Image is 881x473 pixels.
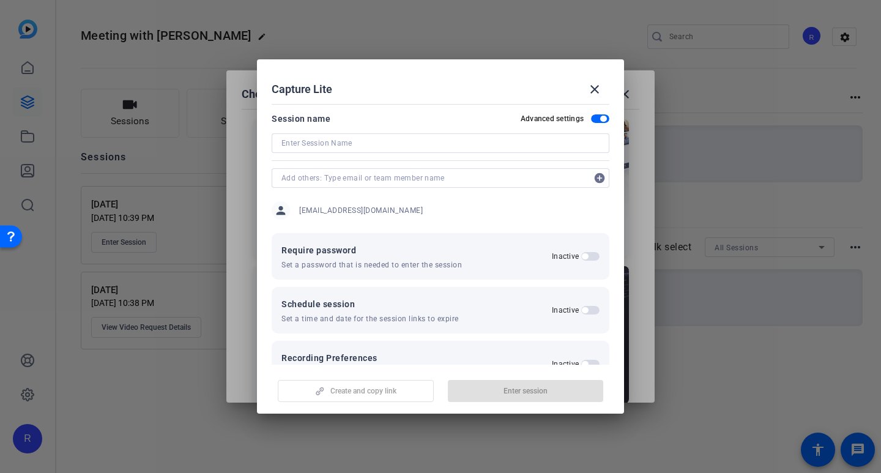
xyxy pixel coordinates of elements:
[281,136,600,151] input: Enter Session Name
[299,206,423,215] span: [EMAIL_ADDRESS][DOMAIN_NAME]
[272,111,330,126] div: Session name
[281,351,405,365] span: Recording Preferences
[281,171,587,185] input: Add others: Type email or team member name
[552,305,579,315] h2: Inactive
[281,314,459,324] span: Set a time and date for the session links to expire
[281,243,462,258] span: Require password
[587,82,602,97] mat-icon: close
[552,359,579,369] h2: Inactive
[281,260,462,270] span: Set a password that is needed to enter the session
[521,114,584,124] h2: Advanced settings
[272,201,290,220] mat-icon: person
[552,251,579,261] h2: Inactive
[281,297,459,311] span: Schedule session
[590,168,609,188] mat-icon: add_circle
[272,75,609,104] div: Capture Lite
[590,168,609,188] button: Add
